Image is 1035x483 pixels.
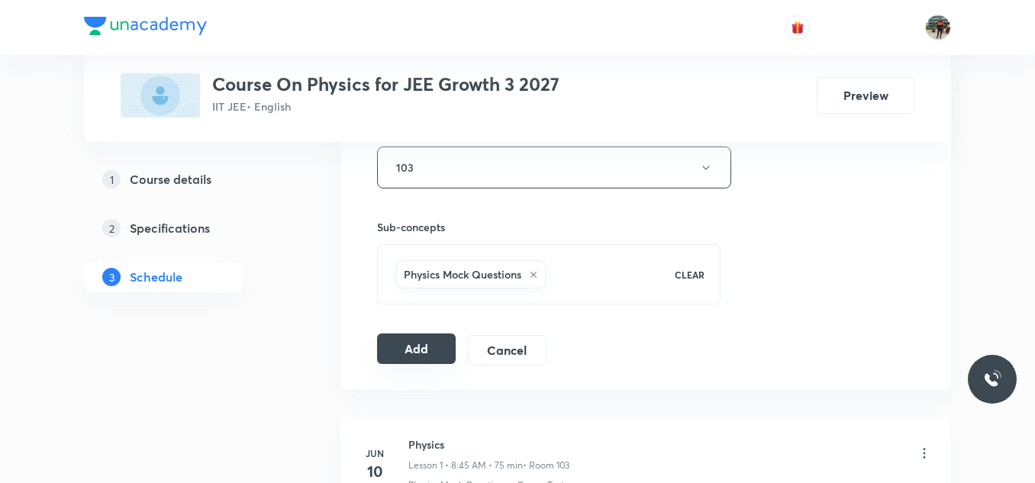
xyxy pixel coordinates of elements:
p: CLEAR [675,268,705,282]
p: 2 [102,219,121,237]
h4: 10 [360,460,390,483]
img: Company Logo [84,17,207,35]
img: 2F05D004-35D9-482B-93DD-5791F1DC8AFE_plus.png [121,73,200,118]
p: IIT JEE • English [212,98,559,114]
h6: Physics Mock Questions [404,266,521,282]
button: Add [377,333,456,364]
h6: Physics [408,436,569,452]
a: Company Logo [84,17,207,39]
h6: Sub-concepts [377,219,721,235]
img: ttu [983,370,1001,388]
h5: Course details [130,170,211,188]
p: Lesson 1 • 8:45 AM • 75 min [408,459,523,472]
img: Shrikanth Reddy [925,14,951,40]
h5: Schedule [130,268,182,286]
a: 1Course details [84,164,292,195]
button: 103 [377,147,731,188]
p: • Room 103 [523,459,569,472]
p: 3 [102,268,121,286]
img: avatar [791,21,804,34]
button: Preview [817,77,914,114]
button: avatar [785,15,810,40]
h3: Course On Physics for JEE Growth 3 2027 [212,73,559,95]
p: 1 [102,170,121,188]
a: 2Specifications [84,213,292,243]
h5: Specifications [130,219,210,237]
h6: Jun [360,446,390,460]
button: Cancel [468,335,547,365]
